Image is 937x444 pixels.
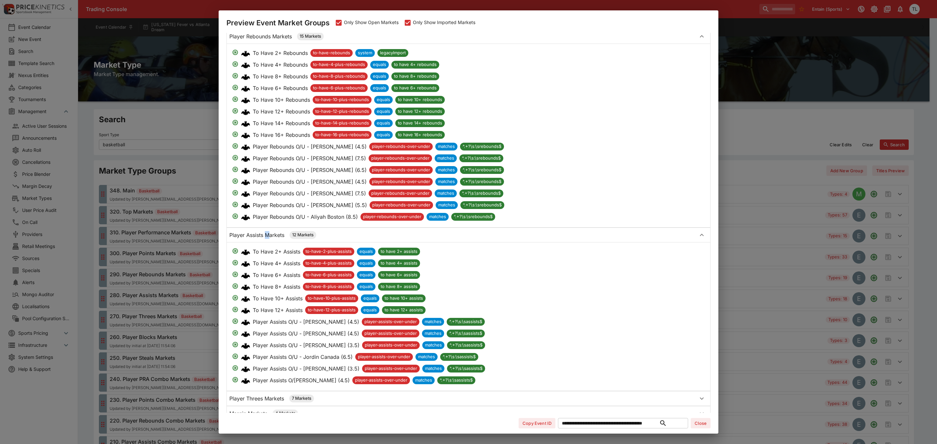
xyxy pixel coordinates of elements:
[440,354,478,360] span: ^.+?\s:\sassists$
[362,342,420,348] span: player-assists-over-under
[447,342,485,348] span: ^.+?\s:\sassists$
[241,72,250,82] div: Imported
[305,295,358,302] span: to-have-10-plus-assists
[253,131,310,140] p: To Have 16+ Rebounds
[395,108,445,115] span: to have 12+ rebounds
[229,410,267,417] p: Margin Markets
[313,120,372,126] span: to-have-14-plus-rebounds
[229,33,292,40] p: Player Rebounds Markets
[362,330,419,337] span: player-assists-over-under
[253,341,360,350] p: Player Assists O/U - [PERSON_NAME] (3.5)
[377,50,408,56] span: legacyImport
[241,259,250,268] div: Imported
[290,232,316,238] span: 12 Markets
[241,178,250,187] div: Imported
[241,131,250,140] img: logo-cerberus.svg
[253,108,310,117] p: To Have 12+ Rebounds
[369,178,433,185] span: player-rebounds-over-under
[370,85,389,91] span: equals
[232,108,238,114] svg: Open
[241,365,250,374] div: Imported
[437,377,475,384] span: ^.+?\s:\sassists$
[374,108,393,115] span: equals
[253,271,300,280] p: To Have 6+ Assists
[241,108,250,117] div: Imported
[691,418,711,428] button: Close
[241,143,250,152] div: Imported
[232,189,238,196] svg: Open
[378,272,420,278] span: to have 6+ assists
[232,376,238,383] svg: Open
[253,213,358,222] p: Player Rebounds O/U - Aliyah Boston (8.5)
[241,72,250,82] img: logo-cerberus.svg
[447,330,485,337] span: ^.+?\s:\sassists$
[253,201,367,210] p: Player Rebounds O/U - [PERSON_NAME] (5.5)
[253,259,300,268] p: To Have 4+ Assists
[435,167,457,173] span: matches
[360,214,424,220] span: player-rebounds-over-under
[519,418,555,428] button: Copy To Clipboard
[253,143,367,152] p: Player Rebounds O/U - [PERSON_NAME] (4.5)
[241,119,250,128] div: Imported
[273,410,298,417] span: 4 Markets
[241,96,250,105] div: Imported
[413,377,435,384] span: matches
[241,178,250,187] img: logo-cerberus.svg
[232,49,238,56] svg: Open
[413,19,475,27] p: Only Show Imported Markets
[370,61,389,68] span: equals
[241,189,250,199] img: logo-cerberus.svg
[415,354,438,360] span: matches
[241,131,250,140] div: Imported
[232,72,238,79] svg: Open
[241,166,250,175] img: logo-cerberus.svg
[459,155,503,162] span: ^.+?\s:\srebounds$
[303,260,354,267] span: to-have-4-plus-assists
[253,96,310,105] p: To Have 10+ Rebounds
[422,365,444,372] span: matches
[241,341,250,350] div: Imported
[313,97,372,103] span: to-have-10-plus-rebounds
[369,190,432,197] span: player-rebounds-over-under
[232,306,238,313] svg: Open
[253,49,308,58] p: To Have 2+ Rebounds
[435,178,457,185] span: matches
[241,154,250,163] img: logo-cerberus.svg
[378,283,420,290] span: to have 8+ assists
[382,307,426,313] span: to have 12+ assists
[460,202,504,208] span: ^.+?\s:\srebounds$
[361,307,379,313] span: equals
[241,294,250,304] img: logo-cerberus.svg
[241,61,250,70] div: Imported
[232,178,238,184] svg: Open
[232,248,238,254] svg: Open
[241,283,250,292] div: Imported
[253,178,367,187] p: Player Rebounds O/U - [PERSON_NAME] (4.5)
[391,85,439,91] span: to have 6+ rebounds
[232,131,238,137] svg: Open
[232,318,238,324] svg: Open
[422,330,444,337] span: matches
[370,202,433,208] span: player-rebounds-over-under
[241,283,250,292] img: logo-cerberus.svg
[241,306,250,315] img: logo-cerberus.svg
[241,318,250,327] div: Imported
[382,295,426,302] span: to have 10+ assists
[303,283,354,290] span: to-have-8-plus-assists
[344,19,399,27] p: Only Show Open Markets
[241,61,250,70] img: logo-cerberus.svg
[357,272,375,278] span: equals
[241,306,250,315] div: Imported
[435,155,457,162] span: matches
[357,260,375,267] span: equals
[447,365,485,372] span: ^.+?\s:\sassists$
[241,330,250,339] img: logo-cerberus.svg
[232,119,238,126] svg: Open
[241,271,250,280] div: Imported
[369,167,433,173] span: player-rebounds-over-under
[305,307,358,313] span: to-have-12-plus-assists
[241,248,250,257] div: Imported
[232,143,238,149] svg: Open
[232,259,238,266] svg: Open
[232,330,238,336] svg: Open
